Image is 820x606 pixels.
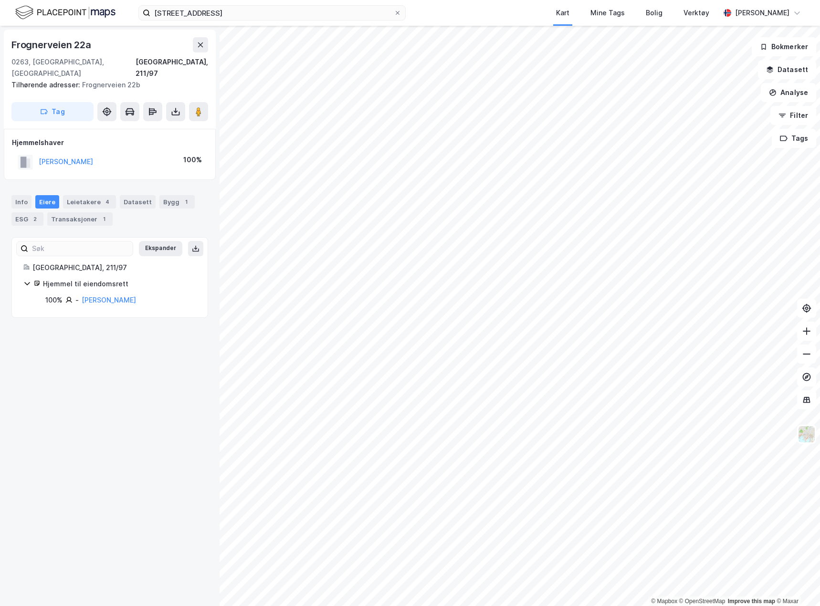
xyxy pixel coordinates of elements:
div: Frognerveien 22a [11,37,93,52]
button: Tags [772,129,816,148]
div: Kart [556,7,569,19]
div: 0263, [GEOGRAPHIC_DATA], [GEOGRAPHIC_DATA] [11,56,136,79]
button: Ekspander [139,241,182,256]
div: 1 [181,197,191,207]
img: Z [798,425,816,443]
div: Datasett [120,195,156,209]
div: Leietakere [63,195,116,209]
a: Improve this map [728,598,775,605]
button: Filter [770,106,816,125]
span: Tilhørende adresser: [11,81,82,89]
div: 2 [30,214,40,224]
iframe: Chat Widget [772,560,820,606]
input: Søk på adresse, matrikkel, gårdeiere, leietakere eller personer [150,6,394,20]
div: [GEOGRAPHIC_DATA], 211/97 [136,56,208,79]
div: [GEOGRAPHIC_DATA], 211/97 [32,262,196,273]
a: [PERSON_NAME] [82,296,136,304]
div: Verktøy [683,7,709,19]
div: ESG [11,212,43,226]
div: Eiere [35,195,59,209]
div: 1 [99,214,109,224]
div: Frognerveien 22b [11,79,200,91]
div: [PERSON_NAME] [735,7,789,19]
a: OpenStreetMap [679,598,725,605]
button: Tag [11,102,94,121]
div: Bygg [159,195,195,209]
div: Bolig [646,7,662,19]
button: Bokmerker [752,37,816,56]
div: Transaksjoner [47,212,113,226]
div: 100% [183,154,202,166]
div: Hjemmel til eiendomsrett [43,278,196,290]
div: 100% [45,294,63,306]
button: Datasett [758,60,816,79]
div: 4 [103,197,112,207]
div: Kontrollprogram for chat [772,560,820,606]
div: Hjemmelshaver [12,137,208,148]
div: - [75,294,79,306]
button: Analyse [761,83,816,102]
input: Søk [28,241,133,256]
a: Mapbox [651,598,677,605]
img: logo.f888ab2527a4732fd821a326f86c7f29.svg [15,4,116,21]
div: Info [11,195,32,209]
div: Mine Tags [590,7,625,19]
